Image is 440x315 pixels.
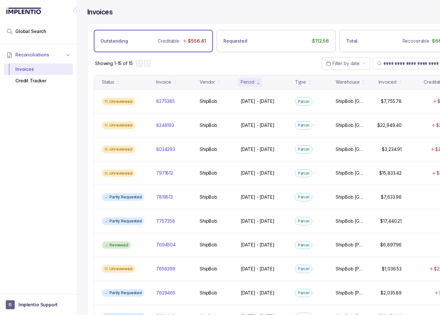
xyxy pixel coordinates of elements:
p: Showing 1-15 of 15 [95,60,132,67]
p: 7629465 [156,290,175,296]
p: $1,036.53 [382,266,402,272]
p: Parcel [298,170,309,177]
p: $3,234.91 [382,146,402,153]
p: Parcel [298,194,309,200]
p: ShipBob [GEOGRAPHIC_DATA][PERSON_NAME] [336,122,364,128]
p: ShipBob [200,170,217,176]
div: Partly Requested [102,217,144,225]
p: $7,755.78 [381,98,402,104]
div: Unreviewed [102,170,135,177]
p: Parcel [298,122,309,128]
p: Total [346,38,357,44]
p: Requested [223,38,247,44]
span: Filter by date [332,61,360,66]
p: $6,897.96 [380,242,402,248]
p: 7971812 [156,170,173,176]
p: $556.41 [188,38,206,44]
p: ShipBob [PERSON_NAME][GEOGRAPHIC_DATA], ShipBob [GEOGRAPHIC_DATA][PERSON_NAME] [336,290,364,296]
p: Parcel [298,290,309,296]
div: Vendor [200,79,215,85]
p: 8248193 [156,122,174,128]
p: [DATE] - [DATE] [241,194,275,200]
p: Parcel [298,218,309,224]
p: ShipBob [200,194,217,200]
p: Implentio Support [19,302,58,308]
p: Parcel [298,146,309,153]
p: ShipBob [200,122,217,128]
p: [DATE] - [DATE] [241,170,275,176]
p: Parcel [298,98,309,105]
div: Credit Tracker [9,75,68,87]
p: ShipBob [GEOGRAPHIC_DATA][PERSON_NAME] [336,218,364,224]
p: ShipBob [200,98,217,104]
div: Unreviewed [102,98,135,105]
div: Invoices [9,63,68,75]
p: $15,833.42 [379,170,402,176]
p: 7656399 [156,266,175,272]
p: ShipBob [GEOGRAPHIC_DATA][PERSON_NAME] [336,194,364,200]
p: ShipBob [PERSON_NAME][GEOGRAPHIC_DATA], ShipBob [GEOGRAPHIC_DATA][PERSON_NAME] [336,266,364,272]
span: Global Search [15,28,46,35]
p: ShipBob [200,242,217,248]
p: ShipBob [GEOGRAPHIC_DATA][PERSON_NAME] [336,98,364,104]
p: $2,035.89 [380,290,402,296]
p: ShipBob [GEOGRAPHIC_DATA][PERSON_NAME] [336,146,364,153]
p: Parcel [298,266,309,272]
p: ShipBob [200,146,217,153]
div: Unreviewed [102,145,135,153]
p: $112.56 [312,38,329,44]
p: [DATE] - [DATE] [241,146,275,153]
p: 7819513 [156,194,173,200]
div: Invoiced [379,79,396,85]
p: $7,633.96 [381,194,402,200]
div: Reviewed [102,241,131,249]
p: [DATE] - [DATE] [241,242,275,248]
p: $22,949.40 [377,122,402,128]
button: Date Range Picker [322,57,370,70]
span: User initials [6,300,15,309]
p: 8034293 [156,146,175,153]
div: Unreviewed [102,121,135,129]
p: ShipBob [200,290,217,296]
p: Creditable [158,38,180,44]
p: ShipBob [200,266,217,272]
p: [DATE] - [DATE] [241,290,275,296]
p: ShipBob [GEOGRAPHIC_DATA][PERSON_NAME] [336,170,364,176]
div: Unreviewed [102,265,135,273]
div: Period [241,79,254,85]
p: [DATE] - [DATE] [241,266,275,272]
p: ShipBob [PERSON_NAME][GEOGRAPHIC_DATA], ShipBob [GEOGRAPHIC_DATA][PERSON_NAME] [336,242,364,248]
div: Remaining page entries [95,60,132,67]
p: Parcel [298,242,309,248]
p: [DATE] - [DATE] [241,218,275,224]
button: User initialsImplentio Support [6,300,71,309]
div: Warehouse [336,79,360,85]
p: Recoverable [403,38,429,44]
p: $17,440.21 [380,218,402,224]
div: Reconciliations [4,62,73,88]
p: Outstanding [100,38,128,44]
div: Collapse Icon [73,7,81,15]
p: ShipBob [200,218,217,224]
p: [DATE] - [DATE] [241,122,275,128]
span: Reconciliations [15,52,49,58]
p: 8275385 [156,98,175,104]
search: Date Range Picker [326,60,360,67]
div: Status [102,79,114,85]
div: Type [295,79,306,85]
button: Reconciliations [4,48,73,62]
div: Invoice [156,79,171,85]
p: 7694504 [156,242,176,248]
h4: Invoices [87,8,113,17]
p: [DATE] - [DATE] [241,98,275,104]
div: Partly Requested [102,193,144,201]
div: Partly Requested [102,289,144,297]
p: 7757358 [156,218,175,224]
